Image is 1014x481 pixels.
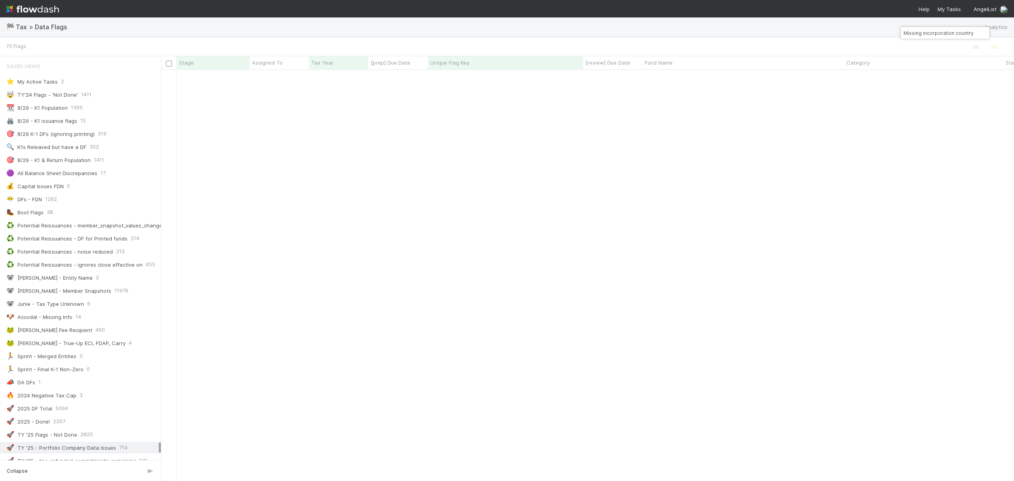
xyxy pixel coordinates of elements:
div: Junie - Tax Type Unknown [6,299,84,309]
span: Unique Flag Key [430,59,469,67]
span: 🐨 [6,287,14,294]
span: Category [846,59,870,67]
span: Saved Views [6,58,40,74]
span: 🚀 [6,418,14,425]
input: Toggle All Rows Selected [166,61,172,67]
span: 🏁 [6,23,14,30]
span: 🔥 [6,392,14,399]
div: My Active Tasks [6,76,58,87]
span: 🐨 [6,300,14,307]
span: AngelList [974,6,997,12]
span: 😶‍🌫️ [6,196,14,202]
div: 2025 - Done! [6,416,50,427]
span: 4 [129,338,132,348]
div: Potential Reissuances - member_snapshot_values_changed [6,220,166,231]
span: 214 [131,233,139,244]
div: 8/29 K-1 DFs (ignoring printing) [6,129,95,139]
span: Tax > Data Flags [16,23,70,31]
span: 🖨️ [6,117,14,124]
div: Capital Issues FDN [6,181,64,191]
span: 2267 [53,416,65,427]
div: 2024 Negative Tax Cap [6,390,76,401]
span: 2 [96,273,99,283]
span: 0 [67,181,70,191]
span: ♻️ [6,235,14,242]
div: Sprint - Merged Entities [6,351,76,361]
div: Potential Reissuances - DF for Printed funds [6,233,128,244]
div: Accodal - Missing Info [6,312,72,322]
div: 8/29 - K1 & Return Population [6,155,91,165]
span: 5094 [55,403,68,414]
span: [prep] Due Date [371,59,410,67]
div: 2025 DF Total [6,403,52,414]
span: 🚀 [6,444,14,451]
span: 💰 [6,183,14,189]
span: [review] Due Date [585,59,630,67]
span: ♻️ [6,261,14,268]
span: 212 [116,246,125,257]
div: [PERSON_NAME] - Entity Name [6,273,93,283]
input: Search... [902,28,981,38]
span: 🔍 [6,143,14,150]
small: 70 Flags [6,43,26,50]
span: 🏃 [6,353,14,359]
div: TY'24 Flags - 'Not Done' [6,90,78,100]
span: ♻️ [6,222,14,229]
span: 2 [61,76,64,87]
span: 15 [80,116,86,126]
span: 1262 [45,194,57,204]
div: All Balance Sheet Discrepancies [6,168,97,178]
div: Potential Reissuances - noise reduced [6,246,113,257]
span: 2825 [80,429,93,440]
span: 🏃 [6,366,14,372]
div: Sprint - Final K-1 Non-Zero [6,364,84,374]
span: 241 [139,456,148,466]
div: [PERSON_NAME] - Member Snapshots [6,286,111,296]
span: 🐶 [6,313,14,320]
span: Stage [179,59,194,67]
span: 🎯 [6,130,14,137]
div: 8/29 - K1 Population [6,103,68,113]
div: 8/29 - K1 issuance flags [6,116,77,126]
span: 0 [87,364,90,374]
img: logo-inverted-e16ddd16eac7371096b0.svg [6,2,59,16]
a: Analytics [984,22,1008,32]
span: 🐨 [6,274,14,281]
span: 714 [119,443,128,453]
div: DFs - FDN [6,194,42,204]
span: 655 [146,260,155,270]
div: TY '25 - Portfolio Company Data Issues [6,443,116,453]
span: 🚀 [6,431,14,438]
span: 🐸 [6,326,14,333]
div: [PERSON_NAME] Fee Recipient [6,325,92,335]
div: Potential Reissuances - ignores close effective on [6,260,143,270]
span: 302 [90,142,99,152]
span: 🤯 [6,91,14,98]
span: 🚀 [6,457,14,464]
span: Tax Year [311,59,334,67]
div: Boot Flags [6,207,44,218]
span: 490 [95,325,105,335]
div: K1s Released but have a DF [6,142,86,152]
img: avatar_bc42736a-3f00-4d10-a11d-d22e63cdc729.png [1000,6,1008,13]
span: 🥾 [6,209,14,216]
span: 🟣 [6,170,14,176]
span: 1411 [94,155,104,165]
span: 📣 [6,379,14,386]
span: 0 [80,351,83,361]
div: Help [917,5,930,13]
span: 🎯 [6,157,14,163]
span: 17 [101,168,106,178]
div: TY '25 - tax_unfunded_commitments_remaining [6,456,136,466]
span: Fund Name [645,59,673,67]
span: 1395 [71,103,83,113]
div: TY '25 Flags - Not Done [6,429,77,440]
span: 🐸 [6,340,14,346]
span: 6 [87,299,90,309]
span: 1 [38,377,41,387]
span: 319 [98,129,107,139]
span: 14 [76,312,81,322]
span: ⭐ [6,78,14,85]
span: 1411 [81,90,91,100]
span: 3 [80,390,83,401]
